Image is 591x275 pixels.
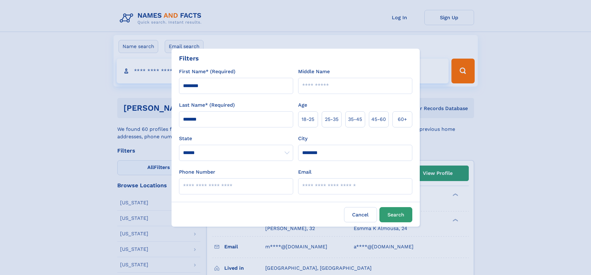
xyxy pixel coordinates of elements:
label: State [179,135,293,142]
label: Cancel [344,207,377,222]
span: 18‑25 [302,116,314,123]
label: First Name* (Required) [179,68,235,75]
label: Middle Name [298,68,330,75]
label: Phone Number [179,168,215,176]
label: City [298,135,307,142]
label: Email [298,168,311,176]
label: Last Name* (Required) [179,101,235,109]
div: Filters [179,54,199,63]
span: 25‑35 [325,116,338,123]
span: 45‑60 [371,116,386,123]
button: Search [379,207,412,222]
label: Age [298,101,307,109]
span: 60+ [398,116,407,123]
span: 35‑45 [348,116,362,123]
